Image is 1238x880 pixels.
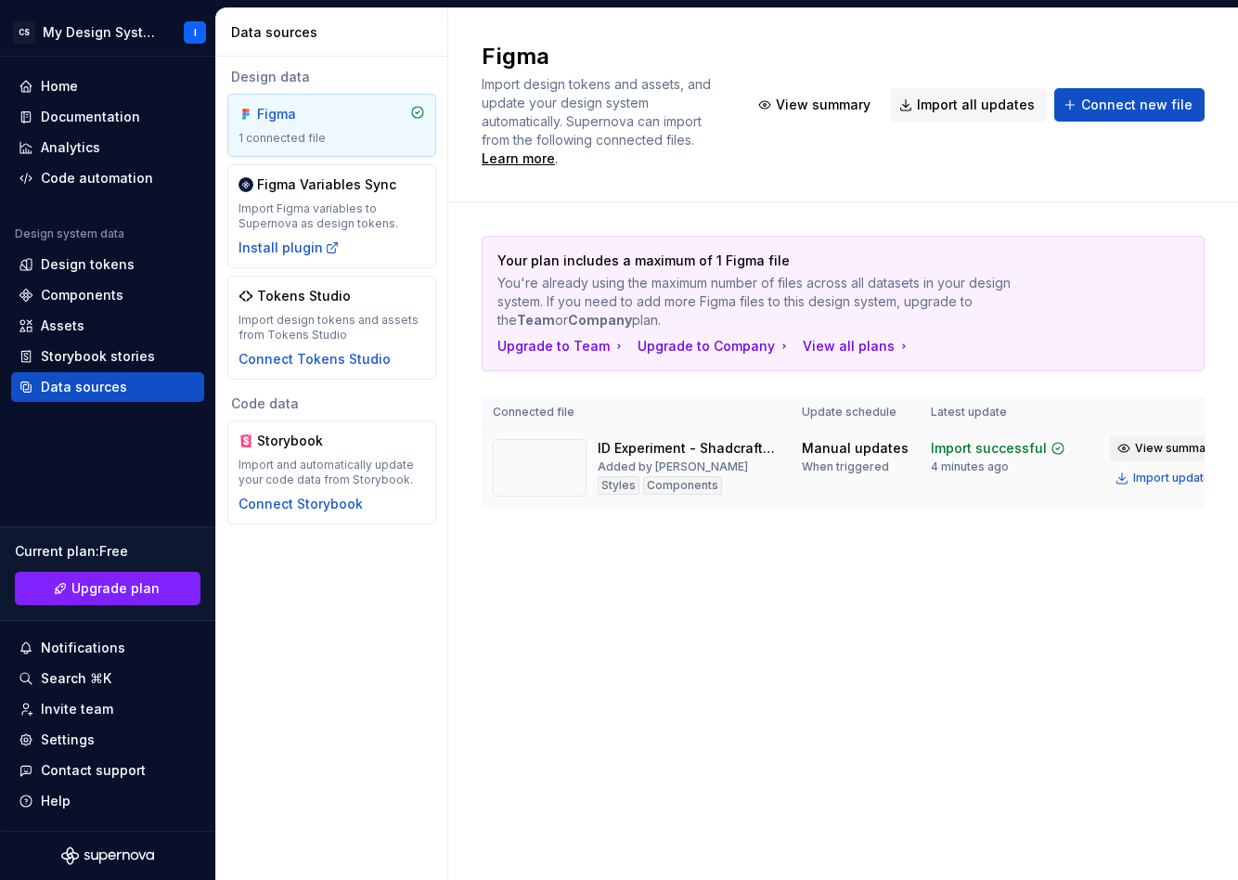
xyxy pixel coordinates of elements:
div: When triggered [802,459,889,474]
button: View all plans [803,337,911,356]
button: Connect Tokens Studio [239,350,391,369]
a: Design tokens [11,250,204,279]
svg: Supernova Logo [61,847,154,865]
a: Learn more [482,149,555,168]
a: Home [11,71,204,101]
div: Search ⌘K [41,669,111,688]
h2: Figma [482,42,727,71]
button: Upgrade to Company [638,337,792,356]
p: Your plan includes a maximum of 1 Figma file [497,252,1059,270]
a: StorybookImport and automatically update your code data from Storybook.Connect Storybook [227,421,436,524]
div: Contact support [41,761,146,780]
button: Contact support [11,756,204,785]
button: View summary [749,88,883,122]
div: Design system data [15,226,124,241]
span: Import all updates [917,96,1035,114]
a: Figma1 connected file [227,94,436,157]
button: Import all updates [890,88,1047,122]
div: ID Experiment - Shadcraft+Pro+Beta+0_1_0 [598,439,780,458]
div: Components [643,476,722,495]
button: Import updates [1110,465,1226,491]
div: Import Figma variables to Supernova as design tokens. [239,201,425,231]
div: Import successful [931,439,1047,458]
div: Design tokens [41,255,135,274]
div: Code automation [41,169,153,188]
a: Components [11,280,204,310]
div: Design data [227,68,436,86]
a: Assets [11,311,204,341]
div: Assets [41,317,84,335]
a: Analytics [11,133,204,162]
p: You're already using the maximum number of files across all datasets in your design system. If yo... [497,274,1059,330]
span: View summary [776,96,870,114]
button: Upgrade to Team [497,337,626,356]
button: Connect Storybook [239,495,363,513]
span: Connect new file [1081,96,1193,114]
button: Install plugin [239,239,340,257]
div: Code data [227,395,436,413]
div: Import and automatically update your code data from Storybook. [239,458,425,487]
a: Data sources [11,372,204,402]
button: CSMy Design SystemI [4,12,212,52]
div: Storybook [257,432,346,450]
button: Notifications [11,633,204,663]
button: Connect new file [1054,88,1205,122]
div: Help [41,792,71,810]
button: Help [11,786,204,816]
span: Upgrade plan [71,579,160,598]
span: Import design tokens and assets, and update your design system automatically. Supernova can impor... [482,76,715,148]
div: Storybook stories [41,347,155,366]
div: Import design tokens and assets from Tokens Studio [239,313,425,343]
a: Invite team [11,694,204,724]
div: Current plan : Free [15,542,200,561]
div: Analytics [41,138,100,157]
th: Connected file [482,397,791,428]
div: Figma [257,105,346,123]
b: Team [517,312,555,328]
div: Figma Variables Sync [257,175,396,194]
div: Invite team [41,700,113,718]
b: Company [568,312,632,328]
a: Tokens StudioImport design tokens and assets from Tokens StudioConnect Tokens Studio [227,276,436,380]
th: Latest update [920,397,1077,428]
button: Search ⌘K [11,664,204,693]
a: Documentation [11,102,204,132]
div: Data sources [231,23,440,42]
div: Styles [598,476,639,495]
div: 4 minutes ago [931,459,1009,474]
div: Manual updates [802,439,909,458]
div: 1 connected file [239,131,425,146]
div: Documentation [41,108,140,126]
a: Settings [11,725,204,755]
span: . [482,134,697,166]
div: Tokens Studio [257,287,351,305]
div: Data sources [41,378,127,396]
a: Code automation [11,163,204,193]
div: My Design System [43,23,161,42]
div: CS [13,21,35,44]
div: I [194,25,197,40]
a: Storybook stories [11,342,204,371]
div: Added by [PERSON_NAME] [598,459,748,474]
button: View summary [1110,435,1226,461]
div: Components [41,286,123,304]
div: Settings [41,731,95,749]
a: Figma Variables SyncImport Figma variables to Supernova as design tokens.Install plugin [227,164,436,268]
div: Notifications [41,639,125,657]
span: View summary [1135,441,1217,456]
a: Upgrade plan [15,572,200,605]
div: Home [41,77,78,96]
div: Import updates [1133,471,1218,485]
th: Update schedule [791,397,920,428]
